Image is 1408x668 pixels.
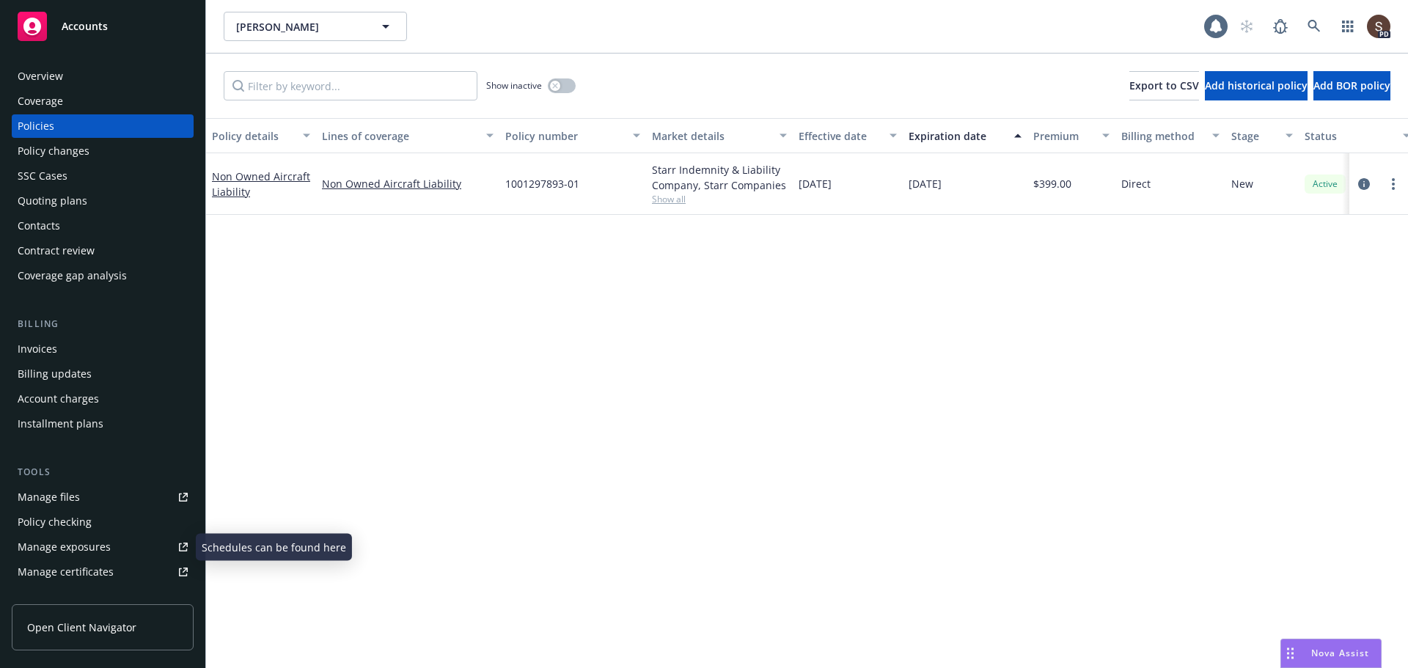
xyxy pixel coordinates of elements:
[909,176,942,191] span: [DATE]
[18,164,67,188] div: SSC Cases
[1205,78,1308,92] span: Add historical policy
[1225,118,1299,153] button: Stage
[12,214,194,238] a: Contacts
[12,560,194,584] a: Manage certificates
[652,128,771,144] div: Market details
[1280,639,1382,668] button: Nova Assist
[12,317,194,331] div: Billing
[18,139,89,163] div: Policy changes
[18,114,54,138] div: Policies
[12,65,194,88] a: Overview
[12,510,194,534] a: Policy checking
[18,510,92,534] div: Policy checking
[1313,71,1390,100] button: Add BOR policy
[12,264,194,287] a: Coverage gap analysis
[12,337,194,361] a: Invoices
[18,65,63,88] div: Overview
[12,114,194,138] a: Policies
[12,485,194,509] a: Manage files
[1033,176,1071,191] span: $399.00
[1385,175,1402,193] a: more
[12,412,194,436] a: Installment plans
[1305,128,1394,144] div: Status
[1266,12,1295,41] a: Report a Bug
[1299,12,1329,41] a: Search
[62,21,108,32] span: Accounts
[793,118,903,153] button: Effective date
[18,560,114,584] div: Manage certificates
[27,620,136,635] span: Open Client Navigator
[18,412,103,436] div: Installment plans
[18,535,111,559] div: Manage exposures
[18,239,95,263] div: Contract review
[12,585,194,609] a: Manage claims
[322,176,494,191] a: Non Owned Aircraft Liability
[212,169,310,199] a: Non Owned Aircraft Liability
[236,19,363,34] span: [PERSON_NAME]
[799,176,832,191] span: [DATE]
[12,89,194,113] a: Coverage
[1121,128,1203,144] div: Billing method
[1129,78,1199,92] span: Export to CSV
[224,71,477,100] input: Filter by keyword...
[12,239,194,263] a: Contract review
[1311,647,1369,659] span: Nova Assist
[18,214,60,238] div: Contacts
[206,118,316,153] button: Policy details
[316,118,499,153] button: Lines of coverage
[1129,71,1199,100] button: Export to CSV
[652,162,787,193] div: Starr Indemnity & Liability Company, Starr Companies
[1281,639,1299,667] div: Drag to move
[12,189,194,213] a: Quoting plans
[505,176,579,191] span: 1001297893-01
[909,128,1005,144] div: Expiration date
[1033,128,1093,144] div: Premium
[646,118,793,153] button: Market details
[1205,71,1308,100] button: Add historical policy
[12,139,194,163] a: Policy changes
[1313,78,1390,92] span: Add BOR policy
[18,337,57,361] div: Invoices
[12,387,194,411] a: Account charges
[1355,175,1373,193] a: circleInformation
[18,387,99,411] div: Account charges
[1232,12,1261,41] a: Start snowing
[903,118,1027,153] button: Expiration date
[1367,15,1390,38] img: photo
[12,6,194,47] a: Accounts
[1310,177,1340,191] span: Active
[799,128,881,144] div: Effective date
[1121,176,1151,191] span: Direct
[322,128,477,144] div: Lines of coverage
[1333,12,1363,41] a: Switch app
[1027,118,1115,153] button: Premium
[18,585,92,609] div: Manage claims
[12,535,194,559] a: Manage exposures
[12,362,194,386] a: Billing updates
[212,128,294,144] div: Policy details
[18,264,127,287] div: Coverage gap analysis
[12,465,194,480] div: Tools
[224,12,407,41] button: [PERSON_NAME]
[505,128,624,144] div: Policy number
[486,79,542,92] span: Show inactive
[18,89,63,113] div: Coverage
[1231,176,1253,191] span: New
[18,362,92,386] div: Billing updates
[499,118,646,153] button: Policy number
[1115,118,1225,153] button: Billing method
[18,189,87,213] div: Quoting plans
[1231,128,1277,144] div: Stage
[18,485,80,509] div: Manage files
[12,164,194,188] a: SSC Cases
[652,193,787,205] span: Show all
